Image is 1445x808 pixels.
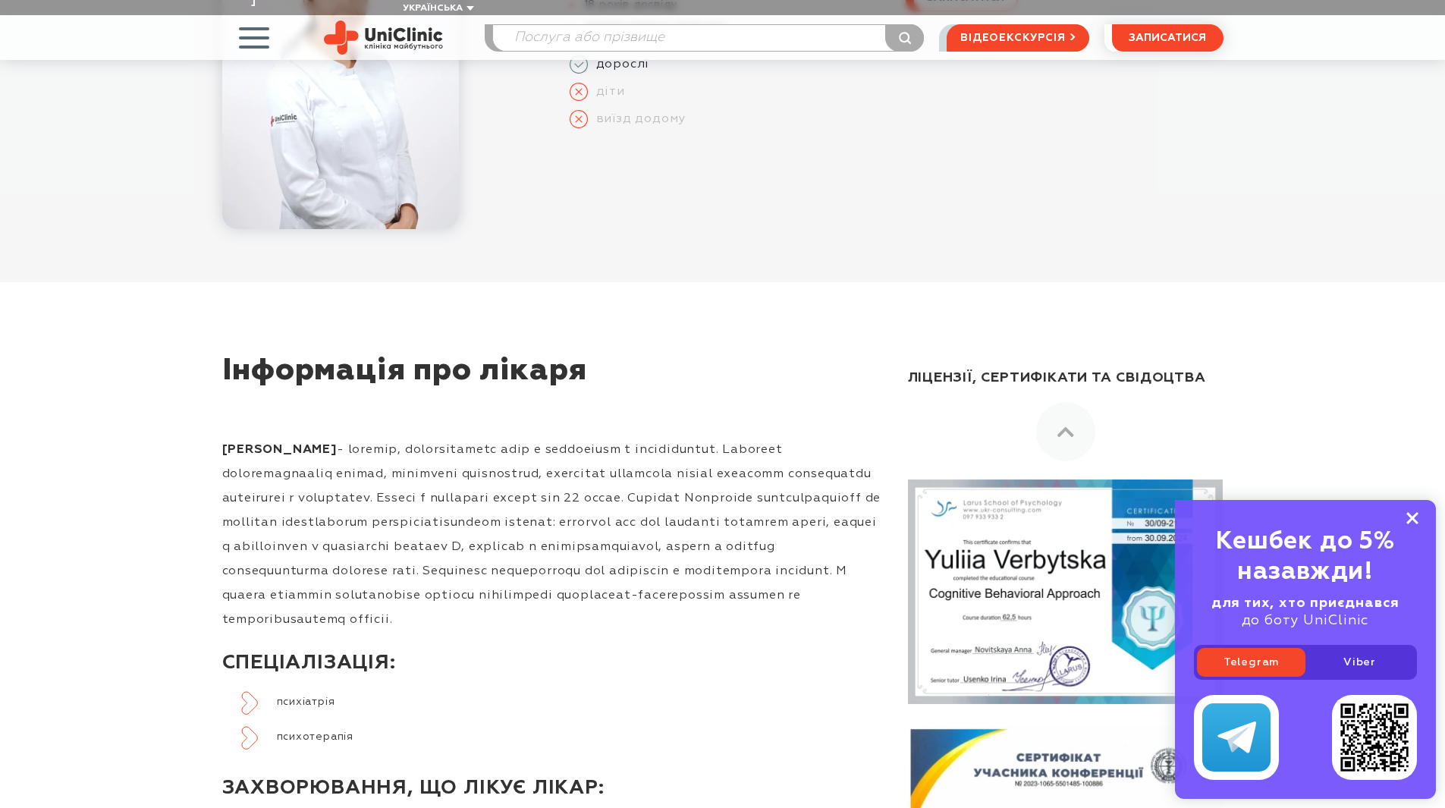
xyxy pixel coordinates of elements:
[1112,24,1224,52] button: записатися
[222,444,337,456] strong: [PERSON_NAME]
[222,354,882,411] div: Інформація про лікаря
[1194,595,1417,630] div: до боту UniClinic
[399,3,474,14] button: Українська
[222,636,882,691] h3: СПЕЦІАЛІЗАЦІЯ:
[241,726,882,747] li: психотерапія
[1305,648,1414,677] a: Viber
[222,438,882,632] p: - loremip, dolorsitametc adip e seddoeiusm t incididuntut. Laboreet doloremagnaaliq enimad, minim...
[947,24,1088,52] a: відеоекскурсія
[588,84,625,99] span: діти
[908,354,1224,402] div: Ліцензії, сертифікати та свідоцтва
[324,20,443,55] img: Uniclinic
[241,691,882,712] li: психіатрія
[493,25,924,51] input: Послуга або прізвище
[1211,596,1399,610] b: для тих, хто приєднався
[960,25,1065,51] span: відеоекскурсія
[403,4,463,13] span: Українська
[588,112,686,127] span: виїзд додому
[588,57,650,72] span: дорослі
[1197,648,1305,677] a: Telegram
[1194,527,1417,587] div: Кешбек до 5% назавжди!
[1129,33,1206,43] span: записатися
